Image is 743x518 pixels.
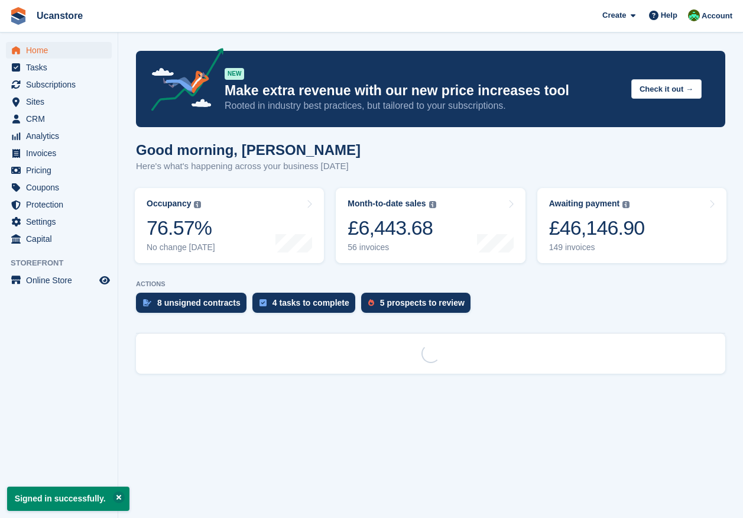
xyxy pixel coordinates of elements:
[135,188,324,263] a: Occupancy 76.57% No change [DATE]
[6,213,112,230] a: menu
[26,162,97,179] span: Pricing
[622,201,630,208] img: icon-info-grey-7440780725fd019a000dd9b08b2336e03edf1995a4989e88bcd33f0948082b44.svg
[348,216,436,240] div: £6,443.68
[26,213,97,230] span: Settings
[225,82,622,99] p: Make extra revenue with our new price increases tool
[380,298,465,307] div: 5 prospects to review
[549,216,645,240] div: £46,146.90
[6,76,112,93] a: menu
[6,111,112,127] a: menu
[549,242,645,252] div: 149 invoices
[6,179,112,196] a: menu
[368,299,374,306] img: prospect-51fa495bee0391a8d652442698ab0144808aea92771e9ea1ae160a38d050c398.svg
[661,9,677,21] span: Help
[336,188,525,263] a: Month-to-date sales £6,443.68 56 invoices
[6,162,112,179] a: menu
[157,298,241,307] div: 8 unsigned contracts
[361,293,476,319] a: 5 prospects to review
[26,231,97,247] span: Capital
[6,145,112,161] a: menu
[348,242,436,252] div: 56 invoices
[26,196,97,213] span: Protection
[6,128,112,144] a: menu
[32,6,87,25] a: Ucanstore
[26,76,97,93] span: Subscriptions
[259,299,267,306] img: task-75834270c22a3079a89374b754ae025e5fb1db73e45f91037f5363f120a921f8.svg
[26,179,97,196] span: Coupons
[702,10,732,22] span: Account
[631,79,702,99] button: Check it out →
[549,199,620,209] div: Awaiting payment
[11,257,118,269] span: Storefront
[147,242,215,252] div: No change [DATE]
[429,201,436,208] img: icon-info-grey-7440780725fd019a000dd9b08b2336e03edf1995a4989e88bcd33f0948082b44.svg
[6,42,112,59] a: menu
[136,142,361,158] h1: Good morning, [PERSON_NAME]
[136,160,361,173] p: Here's what's happening across your business [DATE]
[26,93,97,110] span: Sites
[225,68,244,80] div: NEW
[136,280,725,288] p: ACTIONS
[6,196,112,213] a: menu
[6,93,112,110] a: menu
[26,272,97,289] span: Online Store
[141,48,224,115] img: price-adjustments-announcement-icon-8257ccfd72463d97f412b2fc003d46551f7dbcb40ab6d574587a9cd5c0d94...
[225,99,622,112] p: Rooted in industry best practices, but tailored to your subscriptions.
[272,298,349,307] div: 4 tasks to complete
[136,293,252,319] a: 8 unsigned contracts
[348,199,426,209] div: Month-to-date sales
[98,273,112,287] a: Preview store
[537,188,726,263] a: Awaiting payment £46,146.90 149 invoices
[252,293,361,319] a: 4 tasks to complete
[688,9,700,21] img: Leanne Tythcott
[602,9,626,21] span: Create
[26,111,97,127] span: CRM
[6,231,112,247] a: menu
[26,145,97,161] span: Invoices
[7,487,129,511] p: Signed in successfully.
[26,59,97,76] span: Tasks
[26,128,97,144] span: Analytics
[6,272,112,289] a: menu
[6,59,112,76] a: menu
[194,201,201,208] img: icon-info-grey-7440780725fd019a000dd9b08b2336e03edf1995a4989e88bcd33f0948082b44.svg
[147,199,191,209] div: Occupancy
[9,7,27,25] img: stora-icon-8386f47178a22dfd0bd8f6a31ec36ba5ce8667c1dd55bd0f319d3a0aa187defe.svg
[147,216,215,240] div: 76.57%
[26,42,97,59] span: Home
[143,299,151,306] img: contract_signature_icon-13c848040528278c33f63329250d36e43548de30e8caae1d1a13099fd9432cc5.svg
